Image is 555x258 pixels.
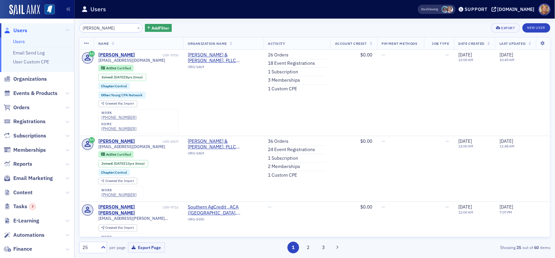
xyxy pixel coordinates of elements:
[188,52,259,64] a: [PERSON_NAME] & [PERSON_NAME], PLLC ([GEOGRAPHIC_DATA], [GEOGRAPHIC_DATA])
[382,41,417,46] span: Payment Methods
[491,23,520,33] button: Export
[13,75,47,83] span: Organizations
[302,242,314,253] button: 2
[101,93,111,97] span: Other :
[268,52,289,58] a: 26 Orders
[268,164,300,170] a: 2 Memberships
[421,7,428,11] div: Also
[13,217,39,224] span: E-Learning
[101,84,115,88] span: Chapter :
[4,231,45,239] a: Automations
[533,244,540,250] strong: 60
[4,203,36,210] a: Tasks3
[45,4,55,15] img: SailAMX
[98,41,109,46] span: Name
[459,57,474,62] time: 12:00 AM
[188,52,259,64] span: Barksdale, Joe & Magee, PLLC (Ridgeland, MS)
[105,226,134,230] div: Import
[9,5,40,15] img: SailAMX
[459,204,472,210] span: [DATE]
[101,170,127,175] a: Chapter:Central
[499,41,525,46] span: Last Updated
[40,4,55,16] a: View Homepage
[98,100,137,107] div: Created Via: Import
[101,126,137,131] div: [PHONE_NUMBER]
[13,27,27,34] span: Users
[499,57,514,62] time: 10:49 AM
[163,205,178,210] div: USR-9716
[335,41,367,46] span: Account Credit
[287,242,299,253] button: 1
[114,161,124,166] span: [DATE]
[105,179,124,183] span: Created Via :
[106,66,117,70] span: Active
[101,93,143,97] a: Other:Young CPA Network
[98,178,137,185] div: Created Via: Import
[268,138,289,144] a: 36 Orders
[13,160,32,168] span: Reports
[4,217,39,224] a: E-Learning
[4,104,30,111] a: Orders
[501,26,515,30] div: Export
[101,161,114,166] span: Joined :
[459,210,474,215] time: 12:00 AM
[98,138,135,144] a: [PERSON_NAME]
[98,204,162,216] div: [PERSON_NAME] [PERSON_NAME]
[101,188,137,192] div: work
[465,6,488,12] div: Support
[188,151,259,158] div: ORG-1469
[4,245,32,253] a: Finance
[98,83,130,89] div: Chapter:
[101,192,137,197] a: [PHONE_NUMBER]
[459,144,474,148] time: 12:00 AM
[446,204,449,210] span: —
[13,146,46,154] span: Memberships
[382,204,386,210] span: —
[101,84,127,88] a: Chapter:Central
[13,175,53,182] span: Email Marketing
[446,52,449,58] span: —
[106,152,117,157] span: Active
[421,7,438,12] span: Viewing
[98,92,146,98] div: Other:
[361,204,373,210] span: $0.00
[382,52,386,58] span: —
[82,244,97,251] div: 25
[98,144,166,149] span: [EMAIL_ADDRESS][DOMAIN_NAME]
[98,160,148,167] div: Joined: 2012-07-01 00:00:00
[13,39,25,44] a: Users
[4,90,57,97] a: Events & Products
[98,58,166,63] span: [EMAIL_ADDRESS][DOMAIN_NAME]
[268,69,298,75] a: 1 Subscription
[4,146,46,154] a: Memberships
[4,118,46,125] a: Registrations
[101,111,137,115] div: work
[522,23,550,33] a: New User
[4,27,27,34] a: Users
[114,75,143,79] div: (8yrs 2mos)
[188,204,259,216] a: Southern AgCredit , ACA ([GEOGRAPHIC_DATA], [GEOGRAPHIC_DATA])
[4,75,47,83] a: Organizations
[492,7,537,12] button: [DOMAIN_NAME]
[109,244,126,250] label: per page
[98,74,146,81] div: Joined: 2017-07-17 00:00:00
[98,65,134,71] div: Active: Active: Certified
[268,204,272,210] span: —
[105,102,134,106] div: Import
[114,161,145,166] div: (13yrs 3mos)
[4,175,53,182] a: Email Marketing
[145,24,172,32] button: AddFilter
[98,169,130,176] div: Chapter:
[268,60,315,66] a: 18 Event Registrations
[136,53,178,57] div: USR-9700
[98,216,179,221] span: [EMAIL_ADDRESS][PERSON_NAME][DOMAIN_NAME]
[268,172,297,178] a: 1 Custom CPE
[432,41,449,46] span: Job Type
[13,203,36,210] span: Tasks
[105,101,124,106] span: Created Via :
[188,138,259,150] span: Barksdale, Joe & Magee, PLLC (Ridgeland, MS)
[98,52,135,58] div: [PERSON_NAME]
[498,6,535,12] div: [DOMAIN_NAME]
